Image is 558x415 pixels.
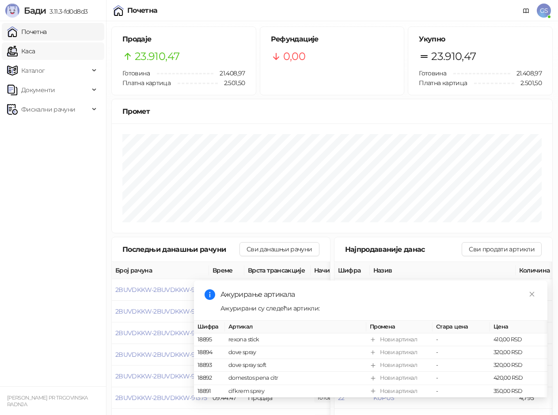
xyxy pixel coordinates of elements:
th: Број рачуна [112,262,209,279]
th: Стара цена [433,321,490,333]
td: 320,00 RSD [490,359,547,372]
small: [PERSON_NAME] PR TRGOVINSKA RADNJA [7,395,88,408]
button: Сви данашњи рачуни [239,242,319,256]
th: Шифра [194,321,225,333]
img: Logo [5,4,19,18]
span: Бади [24,5,46,16]
td: 420,00 RSD [490,372,547,385]
div: Последњи данашњи рачуни [122,244,239,255]
span: Каталог [21,62,45,79]
span: 2.501,50 [514,78,542,88]
span: 2.501,50 [218,78,245,88]
div: Ажурирање артикала [220,289,537,300]
span: 23.910,47 [135,48,179,65]
td: - [433,347,490,359]
span: Готовина [419,69,446,77]
td: - [433,385,490,398]
a: Close [527,289,537,299]
td: 15 [516,279,555,301]
td: 320,00 RSD [490,347,547,359]
a: Почетна [7,23,47,41]
div: Ажурирани су следећи артикли: [220,303,537,313]
th: Време [209,262,244,279]
td: 18891 [194,385,225,398]
th: Промена [366,321,433,333]
a: Каса [7,42,35,60]
span: Платна картица [122,79,171,87]
td: - [433,359,490,372]
td: 18893 [194,359,225,372]
span: 23.910,47 [431,48,476,65]
td: 10:04:06 [209,279,244,301]
td: dove spray soft [225,359,366,372]
button: 2BUVDKKW-2BUVDKKW-91378 [115,329,207,337]
span: GS [537,4,551,18]
th: Шифра [334,262,370,279]
span: info-circle [205,289,215,300]
span: Документи [21,81,55,99]
th: Цена [490,321,547,333]
td: - [433,333,490,346]
th: Назив [370,262,516,279]
div: Нови артикал [380,335,417,344]
button: 2BUVDKKW-2BUVDKKW-91377 [115,351,207,359]
h5: Укупно [419,34,542,45]
td: - [433,372,490,385]
th: Начини плаћања [311,262,399,279]
td: rexona stick [225,333,366,346]
span: Платна картица [419,79,467,87]
span: 21.408,97 [213,68,245,78]
button: 2BUVDKKW-2BUVDKKW-91379 [115,307,207,315]
span: close [529,291,535,297]
span: Фискални рачуни [21,101,75,118]
h5: Продаје [122,34,245,45]
div: Нови артикал [380,361,417,370]
span: 0,00 [283,48,305,65]
td: 410,00 RSD [490,333,547,346]
td: 18892 [194,372,225,385]
span: 3.11.3-fd0d8d3 [46,7,87,15]
div: Најпродаваније данас [345,244,462,255]
th: Врста трансакције [244,262,311,279]
button: 2BUVDKKW-2BUVDKKW-91380 [115,286,208,294]
a: Документација [519,4,533,18]
td: Продаја [244,279,311,301]
td: domestos pena citr [225,372,366,385]
th: Артикал [225,321,366,333]
td: dove spray [225,347,366,359]
div: Нови артикал [380,387,417,396]
div: Почетна [127,7,158,14]
button: 2BUVDKKW-2BUVDKKW-91375 [115,394,207,402]
div: Нови артикал [380,374,417,383]
td: cif krem sprey [225,385,366,398]
th: Количина [516,262,555,279]
button: Сви продати артикли [462,242,542,256]
td: 18895 [194,333,225,346]
span: Готовина [122,69,150,77]
h5: Рефундације [271,34,394,45]
div: Промет [122,106,542,117]
div: Нови артикал [380,348,417,357]
td: 350,00 RSD [490,385,547,398]
td: 18894 [194,347,225,359]
button: 2BUVDKKW-2BUVDKKW-91376 [115,372,207,380]
span: 21.408,97 [510,68,542,78]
